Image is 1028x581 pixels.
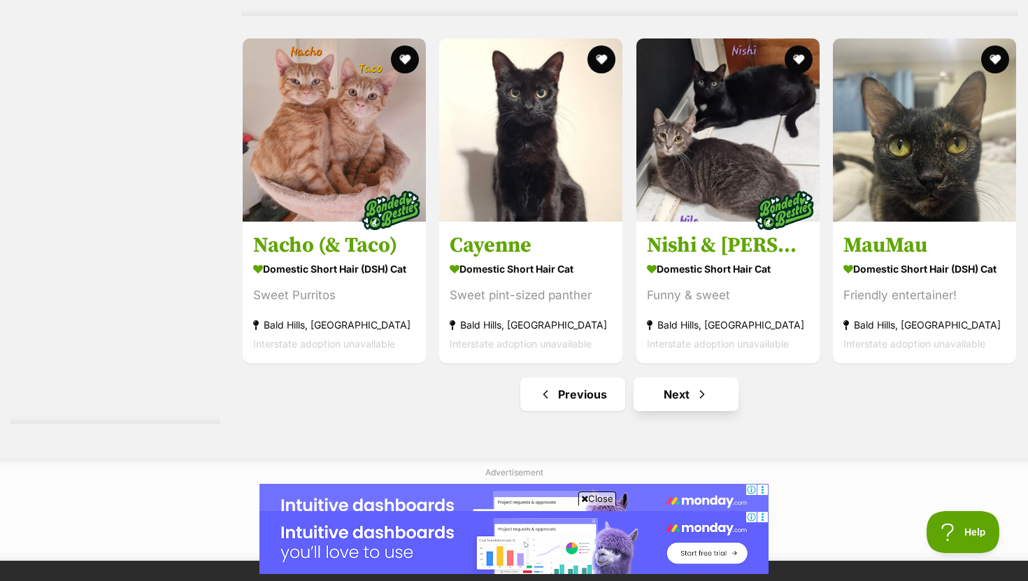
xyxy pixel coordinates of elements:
button: favourite [981,45,1009,73]
a: MauMau Domestic Short Hair (DSH) Cat Friendly entertainer! Bald Hills, [GEOGRAPHIC_DATA] Intersta... [833,222,1016,364]
img: Nishi & Nila - Domestic Short Hair Cat [636,38,820,222]
nav: Pagination [241,378,1018,411]
span: Interstate adoption unavailable [253,338,395,350]
strong: Bald Hills, [GEOGRAPHIC_DATA] [450,315,612,334]
h3: Nacho (& Taco) [253,232,415,259]
img: MauMau - Domestic Short Hair (DSH) Cat [833,38,1016,222]
strong: Bald Hills, [GEOGRAPHIC_DATA] [253,315,415,334]
strong: Bald Hills, [GEOGRAPHIC_DATA] [647,315,809,334]
span: Interstate adoption unavailable [647,338,789,350]
button: favourite [785,45,813,73]
span: Close [578,492,616,505]
span: Interstate adoption unavailable [843,338,985,350]
h3: Cayenne [450,232,612,259]
div: Funny & sweet [647,286,809,305]
button: favourite [391,45,419,73]
strong: Domestic Short Hair (DSH) Cat [843,259,1006,279]
img: Cayenne - Domestic Short Hair Cat [439,38,622,222]
div: Friendly entertainer! [843,286,1006,305]
img: bonded besties [750,175,820,245]
a: Cayenne Domestic Short Hair Cat Sweet pint-sized panther Bald Hills, [GEOGRAPHIC_DATA] Interstate... [439,222,622,364]
strong: Domestic Short Hair Cat [647,259,809,279]
strong: Domestic Short Hair Cat [450,259,612,279]
iframe: Help Scout Beacon - Open [927,511,1000,553]
iframe: Advertisement [259,511,769,574]
span: Interstate adoption unavailable [450,338,592,350]
a: Previous page [520,378,625,411]
iframe: Advertisement [259,484,769,547]
div: Sweet Purritos [253,286,415,305]
img: Nacho (& Taco) - Domestic Short Hair (DSH) Cat [243,38,426,222]
button: favourite [588,45,616,73]
div: Sweet pint-sized panther [450,286,612,305]
a: Next page [634,378,738,411]
strong: Domestic Short Hair (DSH) Cat [253,259,415,279]
a: Nishi & [PERSON_NAME] Domestic Short Hair Cat Funny & sweet Bald Hills, [GEOGRAPHIC_DATA] Interst... [636,222,820,364]
a: Nacho (& Taco) Domestic Short Hair (DSH) Cat Sweet Purritos Bald Hills, [GEOGRAPHIC_DATA] Interst... [243,222,426,364]
h3: Nishi & [PERSON_NAME] [647,232,809,259]
h3: MauMau [843,232,1006,259]
img: bonded besties [356,175,426,245]
strong: Bald Hills, [GEOGRAPHIC_DATA] [843,315,1006,334]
